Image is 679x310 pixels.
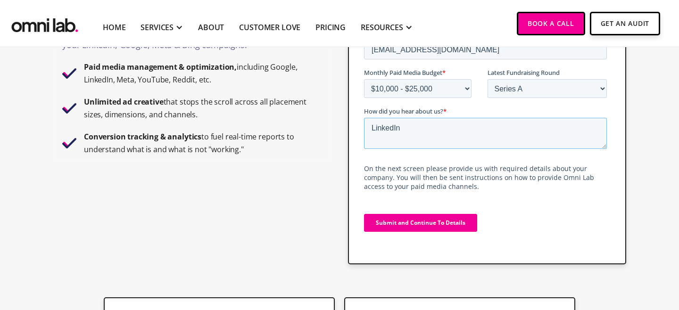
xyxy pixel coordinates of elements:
div: RESOURCES [361,22,403,33]
strong: Conversion tracking & analytics [84,131,201,142]
a: Book a Call [517,12,585,35]
strong: that stops the scroll across all placement sizes, dimensions, and channels. [84,97,306,120]
div: SERVICES [141,22,174,33]
a: Get An Audit [590,12,660,35]
a: Pricing [315,22,346,33]
a: Home [103,22,125,33]
strong: Paid media management & optimization, [84,62,237,72]
a: About [198,22,224,33]
a: home [9,12,80,35]
strong: Unlimited ad creative [84,97,164,107]
img: Omni Lab: B2B SaaS Demand Generation Agency [9,12,80,35]
a: Customer Love [239,22,300,33]
iframe: Chat Widget [509,201,679,310]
